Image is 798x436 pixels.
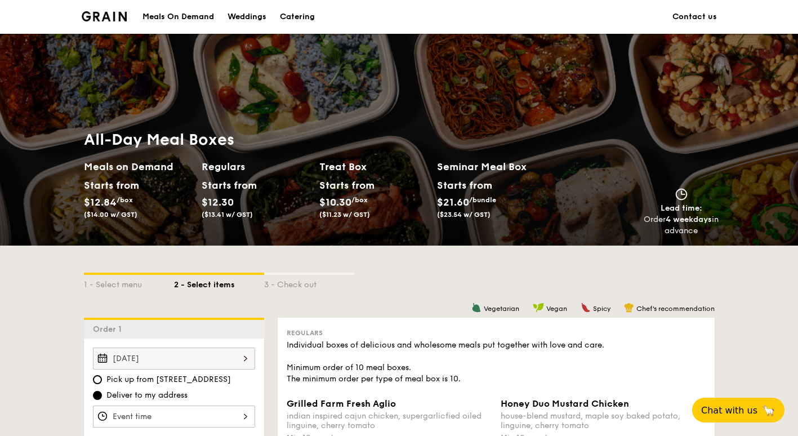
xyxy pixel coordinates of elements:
[624,302,634,313] img: icon-chef-hat.a58ddaea.svg
[319,159,428,175] h2: Treat Box
[106,374,231,385] span: Pick up from [STREET_ADDRESS]
[84,177,134,194] div: Starts from
[82,11,127,21] a: Logotype
[762,404,775,417] span: 🦙
[437,196,469,208] span: $21.60
[673,188,690,201] img: icon-clock.2db775ea.svg
[437,211,491,219] span: ($23.54 w/ GST)
[174,275,264,291] div: 2 - Select items
[93,348,255,370] input: Event date
[202,159,310,175] h2: Regulars
[319,211,370,219] span: ($11.23 w/ GST)
[93,324,126,334] span: Order 1
[501,411,706,430] div: house-blend mustard, maple soy baked potato, linguine, cherry tomato
[84,275,174,291] div: 1 - Select menu
[546,305,567,313] span: Vegan
[581,302,591,313] img: icon-spicy.37a8142b.svg
[106,390,188,401] span: Deliver to my address
[469,196,496,204] span: /bundle
[84,159,193,175] h2: Meals on Demand
[319,196,351,208] span: $10.30
[701,405,757,416] span: Chat with us
[287,398,396,409] span: Grilled Farm Fresh Aglio
[93,406,255,428] input: Event time
[666,215,712,224] strong: 4 weekdays
[117,196,133,204] span: /box
[501,398,629,409] span: Honey Duo Mustard Chicken
[692,398,784,422] button: Chat with us🦙
[636,305,715,313] span: Chef's recommendation
[264,275,354,291] div: 3 - Check out
[351,196,368,204] span: /box
[84,196,117,208] span: $12.84
[82,11,127,21] img: Grain
[319,177,369,194] div: Starts from
[84,130,555,150] h1: All-Day Meal Boxes
[84,211,137,219] span: ($14.00 w/ GST)
[202,196,234,208] span: $12.30
[437,159,555,175] h2: Seminar Meal Box
[202,211,253,219] span: ($13.41 w/ GST)
[202,177,252,194] div: Starts from
[437,177,492,194] div: Starts from
[287,329,323,337] span: Regulars
[287,340,706,385] div: Individual boxes of delicious and wholesome meals put together with love and care. Minimum order ...
[644,214,719,237] div: Order in advance
[593,305,610,313] span: Spicy
[93,375,102,384] input: Pick up from [STREET_ADDRESS]
[533,302,544,313] img: icon-vegan.f8ff3823.svg
[471,302,482,313] img: icon-vegetarian.fe4039eb.svg
[287,411,492,430] div: indian inspired cajun chicken, supergarlicfied oiled linguine, cherry tomato
[484,305,519,313] span: Vegetarian
[661,203,702,213] span: Lead time:
[93,391,102,400] input: Deliver to my address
